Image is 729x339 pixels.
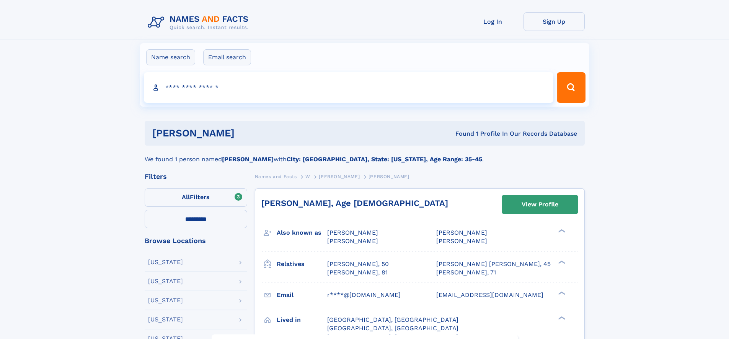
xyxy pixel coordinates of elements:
[369,174,409,179] span: [PERSON_NAME]
[557,72,585,103] button: Search Button
[144,72,554,103] input: search input
[436,260,551,268] a: [PERSON_NAME] [PERSON_NAME], 45
[145,146,585,164] div: We found 1 person named with .
[327,268,388,277] a: [PERSON_NAME], 81
[556,315,566,320] div: ❯
[524,12,585,31] a: Sign Up
[305,174,310,179] span: W
[327,237,378,245] span: [PERSON_NAME]
[436,268,496,277] a: [PERSON_NAME], 71
[327,229,378,236] span: [PERSON_NAME]
[556,290,566,295] div: ❯
[261,198,448,208] a: [PERSON_NAME], Age [DEMOGRAPHIC_DATA]
[345,130,577,138] div: Found 1 Profile In Our Records Database
[148,259,183,265] div: [US_STATE]
[277,313,327,326] h3: Lived in
[146,49,195,65] label: Name search
[319,172,360,181] a: [PERSON_NAME]
[319,174,360,179] span: [PERSON_NAME]
[556,229,566,234] div: ❯
[148,316,183,323] div: [US_STATE]
[522,196,558,213] div: View Profile
[277,226,327,239] h3: Also known as
[327,316,458,323] span: [GEOGRAPHIC_DATA], [GEOGRAPHIC_DATA]
[152,128,345,138] h1: [PERSON_NAME]
[148,278,183,284] div: [US_STATE]
[222,156,274,163] b: [PERSON_NAME]
[327,260,389,268] a: [PERSON_NAME], 50
[502,195,578,214] a: View Profile
[148,297,183,303] div: [US_STATE]
[277,289,327,302] h3: Email
[255,172,297,181] a: Names and Facts
[287,156,482,163] b: City: [GEOGRAPHIC_DATA], State: [US_STATE], Age Range: 35-45
[462,12,524,31] a: Log In
[436,229,487,236] span: [PERSON_NAME]
[436,291,543,298] span: [EMAIL_ADDRESS][DOMAIN_NAME]
[305,172,310,181] a: W
[145,12,255,33] img: Logo Names and Facts
[556,260,566,264] div: ❯
[182,193,190,201] span: All
[145,237,247,244] div: Browse Locations
[203,49,251,65] label: Email search
[436,237,487,245] span: [PERSON_NAME]
[277,258,327,271] h3: Relatives
[145,188,247,207] label: Filters
[145,173,247,180] div: Filters
[327,324,458,332] span: [GEOGRAPHIC_DATA], [GEOGRAPHIC_DATA]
